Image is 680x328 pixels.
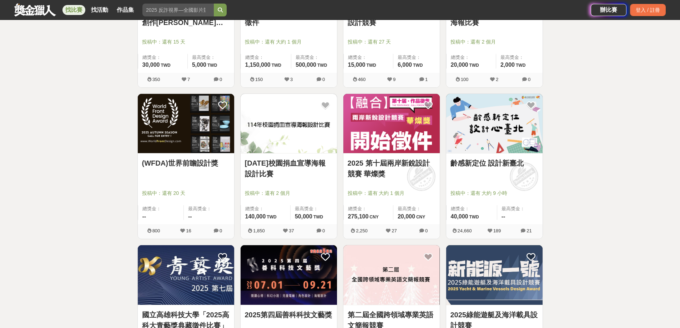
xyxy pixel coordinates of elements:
[152,77,160,82] span: 350
[192,54,230,61] span: 最高獎金：
[245,309,333,320] a: 2025第四屆善科科技文藝獎
[296,62,316,68] span: 500,000
[458,228,472,233] span: 24,660
[356,228,368,233] span: 2,250
[245,213,266,219] span: 140,000
[469,63,479,68] span: TWD
[516,63,525,68] span: TWD
[114,5,137,15] a: 作品集
[398,62,412,68] span: 6,000
[255,77,263,82] span: 150
[425,77,428,82] span: 1
[451,213,468,219] span: 40,000
[392,228,397,233] span: 27
[142,190,230,197] span: 投稿中：還有 20 天
[366,63,376,68] span: TWD
[245,54,287,61] span: 總獎金：
[142,158,230,168] a: (WFDA)世界前瞻設計獎
[343,245,440,305] img: Cover Image
[220,228,222,233] span: 0
[245,158,333,179] a: [DATE]校園捐血宣導海報設計比賽
[187,77,190,82] span: 7
[413,63,423,68] span: TWD
[188,205,230,212] span: 最高獎金：
[450,158,538,168] a: 齡感新定位 設計新臺北
[88,5,111,15] a: 找活動
[142,54,183,61] span: 總獎金：
[245,205,286,212] span: 總獎金：
[469,215,479,219] span: TWD
[348,205,389,212] span: 總獎金：
[398,54,435,61] span: 最高獎金：
[493,228,501,233] span: 189
[138,245,234,305] img: Cover Image
[348,54,389,61] span: 總獎金：
[290,77,293,82] span: 3
[142,213,146,219] span: --
[416,215,425,219] span: CNY
[207,63,217,68] span: TWD
[358,77,366,82] span: 460
[245,62,271,68] span: 1,150,000
[527,228,532,233] span: 21
[142,62,160,68] span: 30,000
[245,190,333,197] span: 投稿中：還有 2 個月
[322,77,325,82] span: 0
[241,94,337,153] img: Cover Image
[220,77,222,82] span: 0
[446,245,543,305] img: Cover Image
[425,228,428,233] span: 0
[267,215,276,219] span: TWD
[500,62,515,68] span: 2,000
[295,213,312,219] span: 50,000
[348,190,435,197] span: 投稿中：還有 大約 1 個月
[138,94,234,153] img: Cover Image
[192,62,206,68] span: 5,000
[528,77,530,82] span: 0
[502,213,505,219] span: --
[188,213,192,219] span: --
[241,94,337,154] a: Cover Image
[322,228,325,233] span: 0
[138,94,234,154] a: Cover Image
[317,63,327,68] span: TWD
[461,77,469,82] span: 100
[142,38,230,46] span: 投稿中：還有 15 天
[500,54,538,61] span: 最高獎金：
[348,62,366,68] span: 15,000
[451,62,468,68] span: 20,000
[496,77,498,82] span: 2
[369,215,378,219] span: CNY
[393,77,396,82] span: 9
[398,213,415,219] span: 20,000
[245,38,333,46] span: 投稿中：還有 大約 1 個月
[253,228,265,233] span: 1,850
[446,94,543,153] img: Cover Image
[296,54,332,61] span: 最高獎金：
[451,205,493,212] span: 總獎金：
[591,4,626,16] a: 辦比賽
[398,205,435,212] span: 最高獎金：
[451,54,492,61] span: 總獎金：
[186,228,191,233] span: 16
[630,4,666,16] div: 登入 / 註冊
[450,190,538,197] span: 投稿中：還有 大約 9 小時
[142,205,180,212] span: 總獎金：
[62,5,85,15] a: 找比賽
[241,245,337,305] img: Cover Image
[348,38,435,46] span: 投稿中：還有 27 天
[142,4,214,16] input: 2025 反詐視界—全國影片競賽
[161,63,170,68] span: TWD
[152,228,160,233] span: 800
[295,205,333,212] span: 最高獎金：
[450,38,538,46] span: 投稿中：還有 2 個月
[272,63,281,68] span: TWD
[313,215,323,219] span: TWD
[348,213,369,219] span: 275,100
[343,94,440,154] a: Cover Image
[289,228,294,233] span: 37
